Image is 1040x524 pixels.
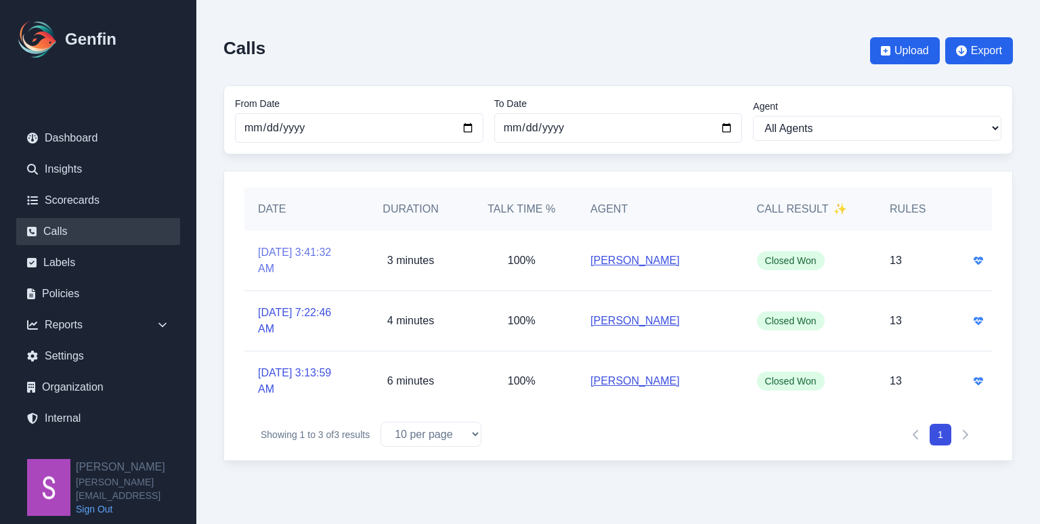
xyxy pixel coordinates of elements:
img: Shane Wey [27,459,70,516]
div: Reports [16,311,180,339]
a: [PERSON_NAME] [590,373,680,389]
label: Agent [753,100,1001,113]
h5: Date [258,201,342,217]
h5: Duration [369,201,453,217]
a: Dashboard [16,125,180,152]
label: From Date [235,97,483,110]
span: 3 [334,429,339,440]
img: Logo [16,18,60,61]
p: 3 minutes [387,253,434,269]
a: Internal [16,405,180,432]
p: 4 minutes [387,313,434,329]
p: 13 [890,253,902,269]
a: [PERSON_NAME] [590,253,680,269]
button: 1 [930,424,951,445]
nav: Pagination [905,424,976,445]
p: 6 minutes [387,373,434,389]
button: Upload [870,37,940,64]
h2: Calls [223,38,265,58]
span: Closed Won [757,311,825,330]
a: Insights [16,156,180,183]
span: [PERSON_NAME][EMAIL_ADDRESS] [76,475,196,502]
a: Organization [16,374,180,401]
span: Upload [894,43,929,59]
span: 3 [318,429,324,440]
a: Policies [16,280,180,307]
a: Sign Out [76,502,196,516]
p: Showing to of results [261,428,370,441]
h5: Agent [590,201,628,217]
h5: Rules [890,201,926,217]
a: [DATE] 7:22:46 AM [258,305,342,337]
p: 13 [890,373,902,389]
button: Export [945,37,1013,64]
p: 100% [508,313,536,329]
h5: Talk Time % [479,201,563,217]
span: Closed Won [757,372,825,391]
h5: Call Result [757,201,848,217]
label: To Date [494,97,743,110]
p: 13 [890,313,902,329]
p: 100% [508,253,536,269]
a: [DATE] 3:41:32 AM [258,244,342,277]
a: Scorecards [16,187,180,214]
span: 1 [300,429,305,440]
h1: Genfin [65,28,116,50]
span: Export [971,43,1002,59]
a: Calls [16,218,180,245]
h2: [PERSON_NAME] [76,459,196,475]
span: ✨ [833,201,847,217]
a: [PERSON_NAME] [590,313,680,329]
p: 100% [508,373,536,389]
a: Labels [16,249,180,276]
span: Closed Won [757,251,825,270]
a: Settings [16,343,180,370]
a: [DATE] 3:13:59 AM [258,365,342,397]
